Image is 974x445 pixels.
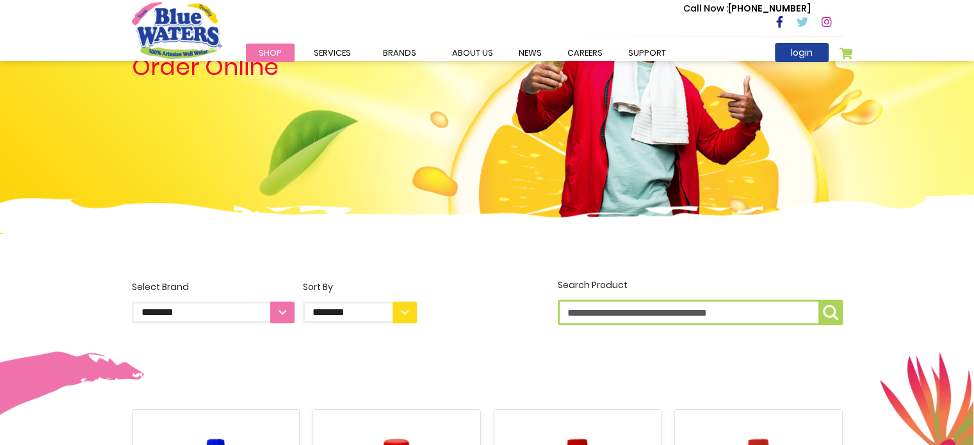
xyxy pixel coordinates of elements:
[818,300,843,325] button: Search Product
[132,56,417,79] h4: Order Online
[615,44,679,62] a: support
[439,44,506,62] a: about us
[383,47,416,59] span: Brands
[303,302,417,323] select: Sort By
[555,44,615,62] a: careers
[303,280,417,294] div: Sort By
[775,43,829,62] a: login
[259,47,282,59] span: Shop
[683,2,811,15] p: [PHONE_NUMBER]
[132,2,222,58] a: store logo
[132,302,295,323] select: Select Brand
[683,2,728,15] span: Call Now :
[823,305,838,320] img: search-icon.png
[558,279,843,325] label: Search Product
[506,44,555,62] a: News
[314,47,351,59] span: Services
[132,280,295,323] label: Select Brand
[558,300,843,325] input: Search Product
